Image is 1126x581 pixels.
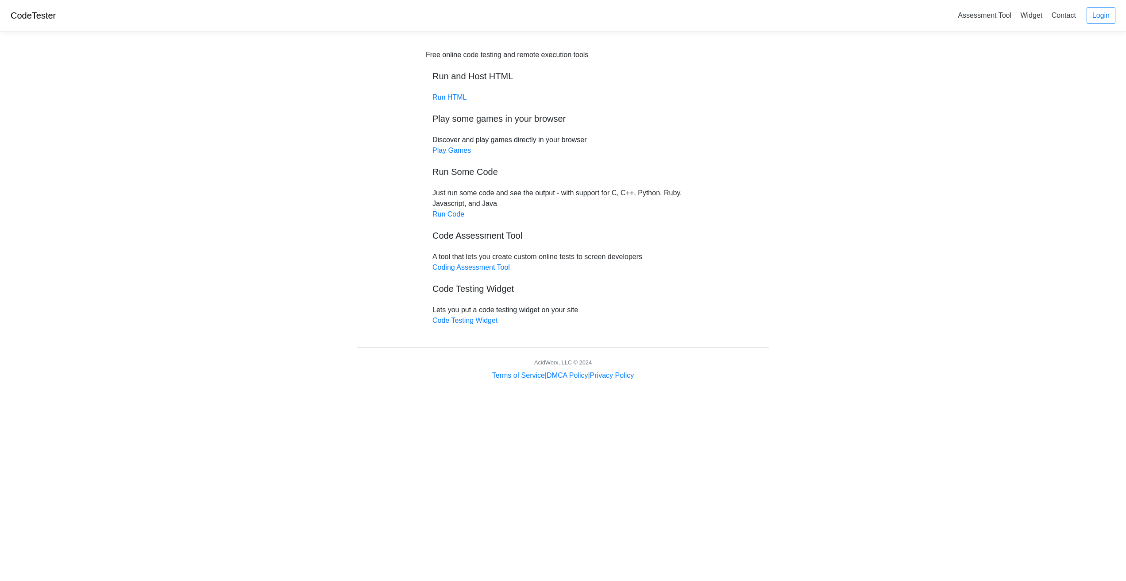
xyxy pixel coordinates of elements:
h5: Run and Host HTML [432,71,694,81]
a: Contact [1048,8,1080,23]
a: CodeTester [11,11,56,20]
h5: Play some games in your browser [432,113,694,124]
a: Assessment Tool [954,8,1015,23]
a: Code Testing Widget [432,317,497,324]
a: Run Code [432,210,464,218]
a: Terms of Service [492,372,545,379]
div: Discover and play games directly in your browser Just run some code and see the output - with sup... [426,50,700,326]
div: AcidWorx, LLC © 2024 [534,358,592,367]
a: Widget [1017,8,1046,23]
a: Run HTML [432,93,467,101]
a: Login [1087,7,1115,24]
a: Coding Assessment Tool [432,263,510,271]
h5: Code Assessment Tool [432,230,694,241]
a: Privacy Policy [590,372,634,379]
div: Free online code testing and remote execution tools [426,50,588,60]
a: DMCA Policy [547,372,588,379]
div: | | [492,370,634,381]
h5: Run Some Code [432,167,694,177]
h5: Code Testing Widget [432,283,694,294]
a: Play Games [432,147,471,154]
